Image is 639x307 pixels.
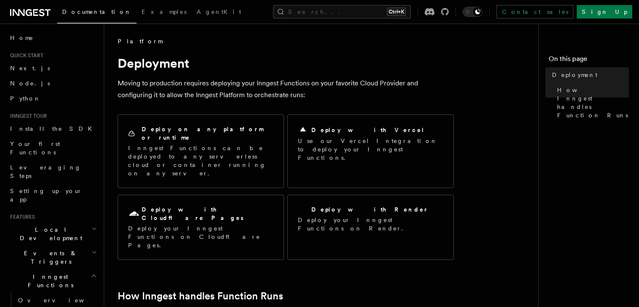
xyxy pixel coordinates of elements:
span: Node.js [10,80,50,87]
p: Use our Vercel Integration to deploy your Inngest Functions. [298,137,443,162]
span: Your first Functions [10,140,60,156]
a: How Inngest handles Function Runs [118,290,283,302]
p: Deploy your Inngest Functions on Render. [298,216,443,233]
a: Home [7,30,99,45]
a: Leveraging Steps [7,160,99,183]
span: Deployment [552,71,597,79]
span: Documentation [62,8,131,15]
button: Local Development [7,222,99,246]
button: Inngest Functions [7,269,99,293]
button: Events & Triggers [7,246,99,269]
p: Inngest Functions can be deployed to any serverless cloud or container running on any server. [128,144,273,177]
span: Quick start [7,52,43,59]
a: Sign Up [577,5,632,19]
h2: Deploy with Cloudflare Pages [142,205,273,222]
span: Events & Triggers [7,249,92,266]
span: Examples [142,8,187,15]
a: Python [7,91,99,106]
a: Install the SDK [7,121,99,136]
h2: Deploy with Render [311,205,429,214]
h2: Deploy on any platform or runtime [142,125,273,142]
h1: Deployment [118,56,454,71]
span: Setting up your app [10,188,82,203]
a: Contact sales [497,5,573,19]
p: Deploy your Inngest Functions on Cloudflare Pages. [128,224,273,249]
a: Node.js [7,76,99,91]
a: Your first Functions [7,136,99,160]
a: Deploy with RenderDeploy your Inngest Functions on Render. [287,195,454,260]
span: Features [7,214,35,220]
a: Examples [137,3,192,23]
button: Toggle dark mode [463,7,483,17]
a: Next.js [7,61,99,76]
a: Documentation [57,3,137,24]
h2: Deploy with Vercel [311,126,425,134]
a: Setting up your app [7,183,99,207]
span: How Inngest handles Function Runs [557,86,629,119]
h4: On this page [549,54,629,67]
span: Inngest Functions [7,273,91,289]
span: Inngest tour [7,113,47,119]
a: AgentKit [192,3,246,23]
span: Overview [18,297,105,304]
button: Search...Ctrl+K [273,5,411,19]
span: Next.js [10,65,50,71]
span: Leveraging Steps [10,164,81,179]
kbd: Ctrl+K [387,8,406,16]
p: Moving to production requires deploying your Inngest Functions on your favorite Cloud Provider an... [118,77,454,101]
a: Deploy on any platform or runtimeInngest Functions can be deployed to any serverless cloud or con... [118,114,284,188]
a: Deploy with Cloudflare PagesDeploy your Inngest Functions on Cloudflare Pages. [118,195,284,260]
span: Home [10,34,34,42]
span: Platform [118,37,162,45]
a: Deployment [549,67,629,82]
a: Deploy with VercelUse our Vercel Integration to deploy your Inngest Functions. [287,114,454,188]
span: AgentKit [197,8,241,15]
span: Install the SDK [10,125,97,132]
span: Local Development [7,225,92,242]
span: Python [10,95,41,102]
svg: Cloudflare [128,208,140,220]
a: How Inngest handles Function Runs [554,82,629,123]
